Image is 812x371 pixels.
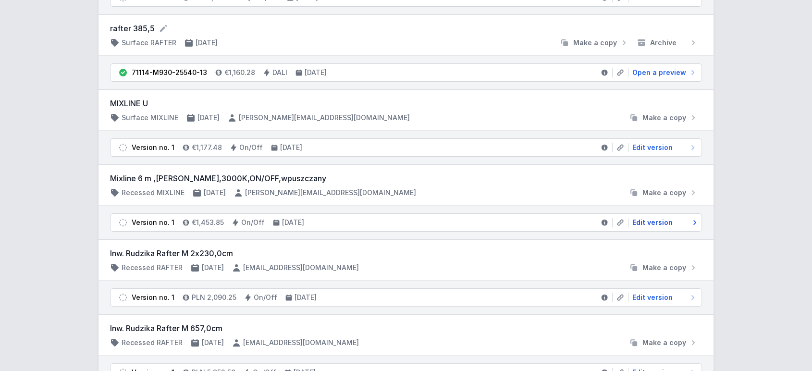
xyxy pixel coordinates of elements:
[122,113,178,123] h4: Surface MIXLINE
[204,188,226,198] h4: [DATE]
[132,143,174,152] div: Version no. 1
[556,38,633,48] button: Make a copy
[118,293,128,302] img: draft.svg
[628,143,698,152] a: Edit version
[110,23,702,34] form: rafter 385,5
[625,113,702,123] button: Make a copy
[192,293,236,302] h4: PLN 2,090.25
[642,188,686,198] span: Make a copy
[642,263,686,272] span: Make a copy
[239,113,410,123] h4: [PERSON_NAME][EMAIL_ADDRESS][DOMAIN_NAME]
[239,143,263,152] h4: On/Off
[159,24,168,33] button: Rename project
[122,263,183,272] h4: Recessed RAFTER
[272,68,287,77] h4: DALI
[282,218,304,227] h4: [DATE]
[573,38,617,48] span: Make a copy
[632,218,673,227] span: Edit version
[110,322,702,334] h3: Inw. Rudzika Rafter M 657,0cm
[625,338,702,347] button: Make a copy
[642,113,686,123] span: Make a copy
[192,218,224,227] h4: €1,453.85
[245,188,416,198] h4: [PERSON_NAME][EMAIL_ADDRESS][DOMAIN_NAME]
[132,218,174,227] div: Version no. 1
[628,68,698,77] a: Open a preview
[118,143,128,152] img: draft.svg
[650,38,677,48] span: Archive
[254,293,277,302] h4: On/Off
[628,293,698,302] a: Edit version
[224,68,255,77] h4: €1,160.28
[632,143,673,152] span: Edit version
[625,263,702,272] button: Make a copy
[132,68,207,77] div: 71114-M930-25540-13
[122,188,185,198] h4: Recessed MIXLINE
[305,68,327,77] h4: [DATE]
[196,38,218,48] h4: [DATE]
[625,188,702,198] button: Make a copy
[110,247,702,259] h3: Inw. Rudzika Rafter M 2x230,0cm
[632,68,686,77] span: Open a preview
[110,98,702,109] h3: MIXLINE U
[628,218,698,227] a: Edit version
[122,38,176,48] h4: Surface RAFTER
[202,338,224,347] h4: [DATE]
[118,218,128,227] img: draft.svg
[132,293,174,302] div: Version no. 1
[243,338,359,347] h4: [EMAIL_ADDRESS][DOMAIN_NAME]
[633,38,702,48] button: Archive
[241,218,265,227] h4: On/Off
[295,293,317,302] h4: [DATE]
[192,143,222,152] h4: €1,177.48
[243,263,359,272] h4: [EMAIL_ADDRESS][DOMAIN_NAME]
[122,338,183,347] h4: Recessed RAFTER
[642,338,686,347] span: Make a copy
[280,143,302,152] h4: [DATE]
[202,263,224,272] h4: [DATE]
[197,113,220,123] h4: [DATE]
[632,293,673,302] span: Edit version
[110,173,702,184] h3: Mixline 6 m ,[PERSON_NAME],3000K,ON/OFF,wpuszczany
